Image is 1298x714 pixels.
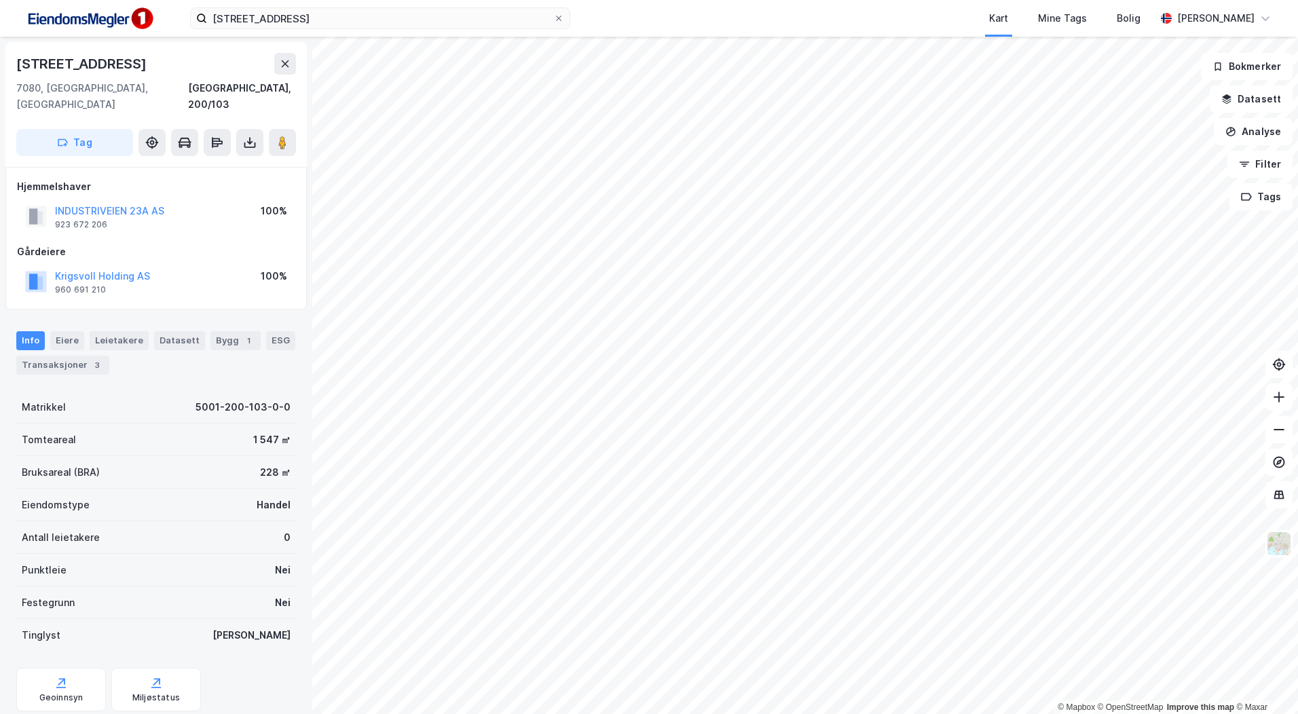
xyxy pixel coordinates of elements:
div: 0 [284,529,291,546]
div: Eiendomstype [22,497,90,513]
a: Mapbox [1058,702,1095,712]
div: [GEOGRAPHIC_DATA], 200/103 [188,80,296,113]
div: Handel [257,497,291,513]
button: Filter [1227,151,1293,178]
button: Datasett [1210,86,1293,113]
div: 100% [261,203,287,219]
button: Tag [16,129,133,156]
div: Eiere [50,331,84,350]
a: Improve this map [1167,702,1234,712]
button: Analyse [1214,118,1293,145]
img: F4PB6Px+NJ5v8B7XTbfpPpyloAAAAASUVORK5CYII= [22,3,157,34]
button: Tags [1229,183,1293,210]
div: Kart [989,10,1008,26]
div: Kontrollprogram for chat [1230,649,1298,714]
div: Nei [275,595,291,611]
div: Tinglyst [22,627,60,643]
div: 228 ㎡ [260,464,291,481]
div: Nei [275,562,291,578]
div: Bruksareal (BRA) [22,464,100,481]
div: Miljøstatus [132,692,180,703]
div: 1 547 ㎡ [253,432,291,448]
div: 923 672 206 [55,219,107,230]
div: Info [16,331,45,350]
div: Punktleie [22,562,67,578]
div: 3 [90,358,104,372]
div: Bygg [210,331,261,350]
div: Transaksjoner [16,356,109,375]
div: 960 691 210 [55,284,106,295]
div: Gårdeiere [17,244,295,260]
div: 1 [242,334,255,347]
div: Festegrunn [22,595,75,611]
div: [PERSON_NAME] [1177,10,1255,26]
img: Z [1266,531,1292,557]
div: Tomteareal [22,432,76,448]
div: Geoinnsyn [39,692,84,703]
div: 5001-200-103-0-0 [196,399,291,415]
div: ESG [266,331,295,350]
div: Bolig [1117,10,1141,26]
div: Antall leietakere [22,529,100,546]
div: Mine Tags [1038,10,1087,26]
div: 100% [261,268,287,284]
a: OpenStreetMap [1098,702,1164,712]
iframe: Chat Widget [1230,649,1298,714]
div: [PERSON_NAME] [212,627,291,643]
button: Bokmerker [1201,53,1293,80]
div: Datasett [154,331,205,350]
div: Leietakere [90,331,149,350]
div: Hjemmelshaver [17,178,295,195]
div: Matrikkel [22,399,66,415]
div: [STREET_ADDRESS] [16,53,149,75]
div: 7080, [GEOGRAPHIC_DATA], [GEOGRAPHIC_DATA] [16,80,188,113]
input: Søk på adresse, matrikkel, gårdeiere, leietakere eller personer [207,8,553,29]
